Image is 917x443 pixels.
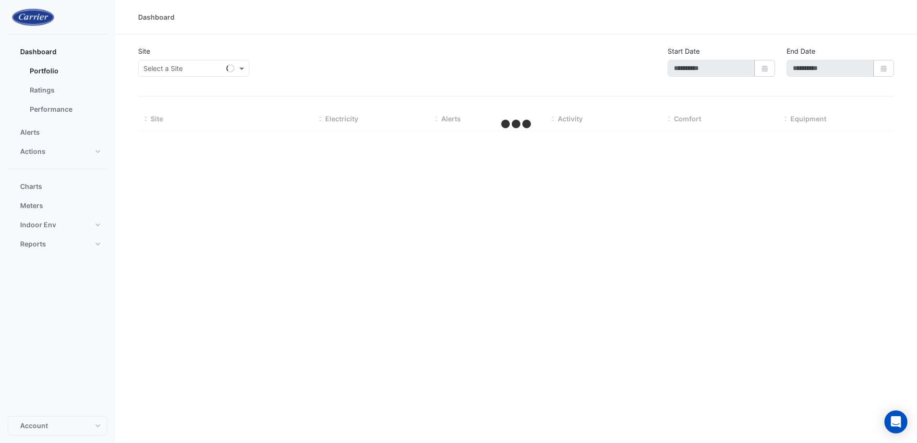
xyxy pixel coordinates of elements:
div: Dashboard [8,61,107,123]
span: Charts [20,182,42,191]
label: Site [138,46,150,56]
span: Alerts [20,128,40,137]
div: Open Intercom Messenger [884,410,907,433]
button: Indoor Env [8,215,107,234]
span: Reports [20,239,46,249]
img: Company Logo [12,8,55,26]
span: Alerts [441,115,461,123]
span: Actions [20,147,46,156]
span: Account [20,421,48,431]
label: Start Date [668,46,700,56]
button: Account [8,416,107,435]
span: Equipment [790,115,826,123]
span: Site [151,115,163,123]
span: Electricity [325,115,358,123]
span: Meters [20,201,43,210]
label: End Date [787,46,815,56]
div: Dashboard [138,12,175,22]
span: Comfort [674,115,701,123]
span: Activity [558,115,583,123]
a: Ratings [22,81,107,100]
a: Portfolio [22,61,107,81]
button: Charts [8,177,107,196]
span: Dashboard [20,47,57,57]
button: Dashboard [8,42,107,61]
button: Reports [8,234,107,254]
button: Meters [8,196,107,215]
a: Performance [22,100,107,119]
button: Actions [8,142,107,161]
span: Indoor Env [20,220,56,230]
button: Alerts [8,123,107,142]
